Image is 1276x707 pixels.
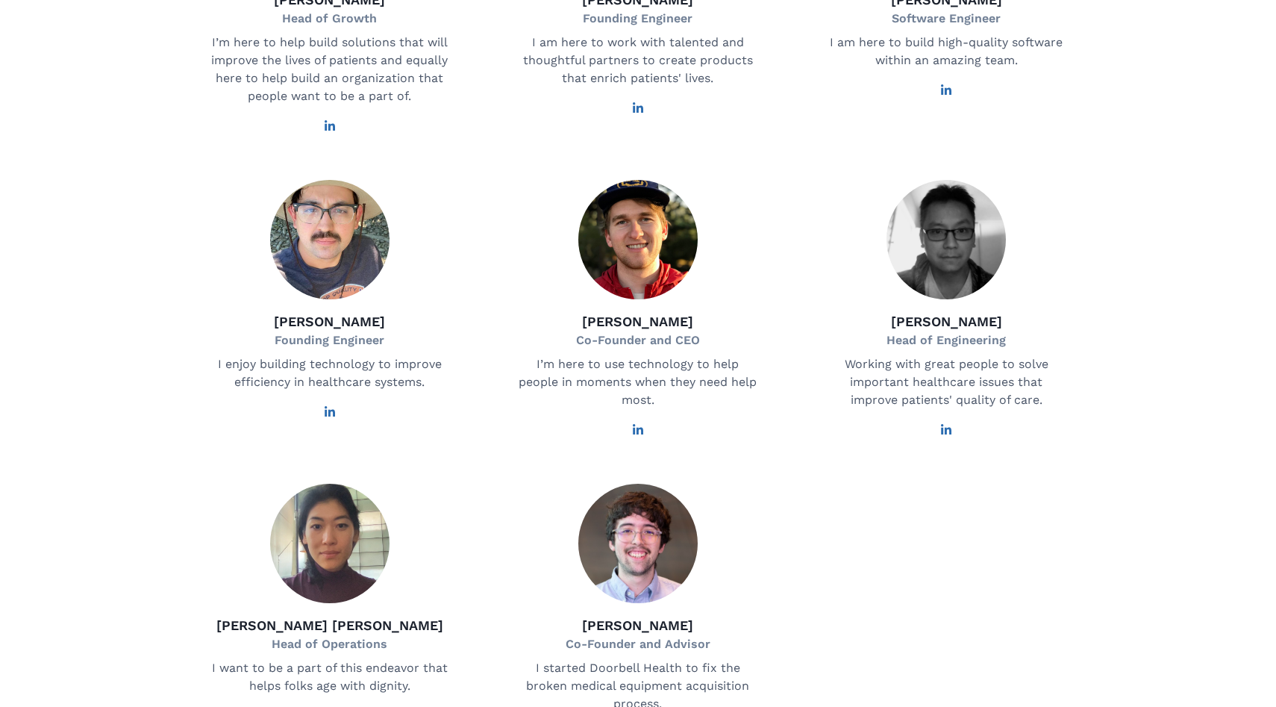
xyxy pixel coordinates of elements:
[891,10,1002,28] p: Software Engineer
[519,34,757,87] p: I am here to work with talented and thoughtful partners to create products that enrich patients' ...
[578,180,698,299] img: Ben Golombek
[274,10,385,28] p: Head of Growth
[210,355,449,391] p: I enjoy building technology to improve efficiency in healthcare systems.
[566,615,710,635] p: [PERSON_NAME]
[216,615,443,635] p: [PERSON_NAME] [PERSON_NAME]
[576,331,700,349] p: Co-Founder and CEO
[210,34,449,105] p: I’m here to help build solutions that will improve the lives of patients and equally here to help...
[274,311,385,331] p: [PERSON_NAME]
[270,484,390,603] img: Sarah Pei Chang Zhou
[576,311,700,331] p: [PERSON_NAME]
[274,331,385,349] p: Founding Engineer
[210,659,449,695] p: I want to be a part of this endeavor that helps folks age with dignity.
[270,180,390,299] img: Loren Burton
[886,331,1006,349] p: Head of Engineering
[827,355,1066,409] p: Working with great people to solve important healthcare issues that improve patients' quality of ...
[886,180,1006,299] img: Khang Pham
[578,484,698,603] img: Sebastian Messier
[216,635,443,653] p: Head of Operations
[566,635,710,653] p: Co-Founder and Advisor
[827,34,1066,69] p: I am here to build high-quality software within an amazing team.
[519,355,757,409] p: I’m here to use technology to help people in moments when they need help most.
[582,10,693,28] p: Founding Engineer
[886,311,1006,331] p: [PERSON_NAME]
